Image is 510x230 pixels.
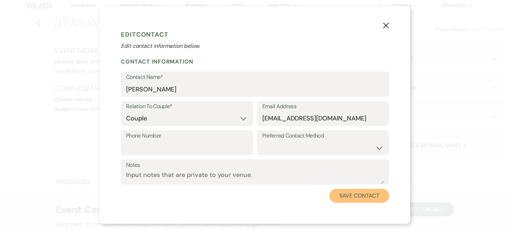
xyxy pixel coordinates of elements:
label: Relation To Couple* [126,102,248,112]
label: Phone Number [126,131,248,141]
label: Contact Name* [126,72,384,82]
p: Edit contact information below. [121,42,389,50]
label: Notes [126,160,384,170]
h2: Contact Information [121,58,389,65]
h1: Edit Contact [121,29,389,40]
label: Email Address [262,102,384,112]
button: Save Contact [329,189,389,203]
label: Preferred Contact Method [262,131,384,141]
input: First and Last Name [126,82,384,96]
